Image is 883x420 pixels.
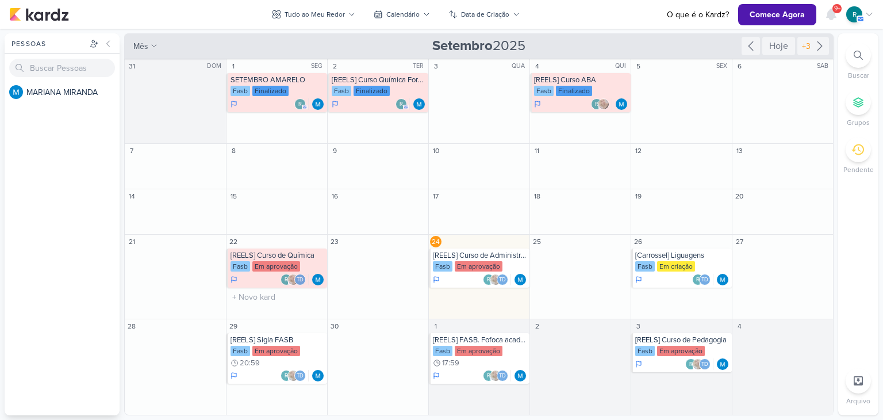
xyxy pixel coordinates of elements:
div: Colaboradores: roberta.pecora@fasb.com.br, Sarah Violante [591,98,612,110]
div: Responsável: MARIANA MIRANDA [515,370,526,381]
div: DOM [207,62,225,71]
div: Em Andamento [231,371,237,380]
div: SEG [311,62,326,71]
div: Fasb [534,86,554,96]
input: + Novo kard [229,290,325,304]
div: Finalizado [556,86,592,96]
div: 31 [126,60,137,72]
div: 27 [734,236,745,247]
div: Colaboradores: roberta.pecora@fasb.com.br, Sarah Violante, Thais de carvalho [685,358,713,370]
div: 1 [228,60,239,72]
div: roberta.pecora@fasb.com.br [692,274,704,285]
div: roberta.pecora@fasb.com.br [483,274,494,285]
p: r [298,102,302,108]
div: Thais de carvalho [497,274,508,285]
img: MARIANA MIRANDA [717,358,728,370]
p: r [487,373,490,379]
div: 22 [228,236,239,247]
div: [REELS] Curso Química Forense [332,75,426,85]
div: Em Andamento [231,275,237,284]
img: MARIANA MIRANDA [312,370,324,381]
div: 23 [329,236,340,247]
div: Fasb [635,346,655,356]
div: 30 [329,320,340,332]
div: 29 [228,320,239,332]
img: Sarah Violante [692,358,704,370]
div: Thais de carvalho [699,358,711,370]
div: Fasb [231,261,250,272]
div: roberta.pecora@fasb.com.br [294,98,306,110]
div: 5 [632,60,644,72]
div: 10 [430,145,441,156]
div: Responsável: MARIANA MIRANDA [717,274,728,285]
div: TER [413,62,427,71]
p: Td [701,362,708,368]
div: roberta.pecora@fasb.com.br [281,274,292,285]
img: kardz.app [9,7,69,21]
p: Td [499,373,506,379]
div: SEX [716,62,731,71]
p: r [487,277,490,283]
div: Colaboradores: roberta.pecora@fasb.com.br, Sarah Violante, Thais de carvalho [281,274,309,285]
strong: Setembro [432,37,493,54]
div: [REELS] Curso ABA [534,75,628,85]
div: 11 [531,145,543,156]
img: MARIANA MIRANDA [312,98,324,110]
div: Colaboradores: roberta.pecora@fasb.com.br, Sarah Violante, Thais de carvalho [483,274,511,285]
div: Em Andamento [534,100,541,109]
div: 2 [329,60,340,72]
div: QUA [512,62,528,71]
div: [REELS] Sigla FASB [231,335,325,345]
p: r [853,9,857,20]
div: SETEMBRO AMARELO [231,75,325,85]
span: mês [133,40,148,52]
input: Buscar Pessoas [9,59,115,77]
div: roberta.pecora@fasb.com.br [483,370,494,381]
p: Td [701,277,708,283]
p: r [689,362,693,368]
div: 14 [126,190,137,202]
button: Comece Agora [738,4,816,25]
div: roberta.pecora@fasb.com.br [846,6,862,22]
div: 2 [531,320,543,332]
img: Sarah Violante [490,274,501,285]
p: r [285,277,288,283]
div: Fasb [635,261,655,272]
div: Responsável: MARIANA MIRANDA [413,98,425,110]
p: Arquivo [846,396,870,406]
div: Fasb [332,86,351,96]
img: Sarah Violante [490,370,501,381]
div: SAB [817,62,832,71]
div: QUI [615,62,629,71]
div: 20 [734,190,745,202]
img: MARIANA MIRANDA [515,370,526,381]
div: +3 [800,40,813,52]
img: Sarah Violante [598,98,609,110]
div: Thais de carvalho [294,274,306,285]
div: 8 [228,145,239,156]
div: Em Andamento [635,275,642,284]
div: [REELS] Curso de Química [231,251,325,260]
div: Em Andamento [433,371,440,380]
div: 25 [531,236,543,247]
div: Thais de carvalho [497,370,508,381]
div: 3 [632,320,644,332]
div: 3 [430,60,441,72]
p: Td [499,277,506,283]
div: [Carrossel] Liguagens [635,251,730,260]
div: [REELS] Curso de Pedagogia [635,335,730,345]
div: [REELS] FASB. Fofoca acadêmica [433,335,527,345]
div: 12 [632,145,644,156]
div: 17 [430,190,441,202]
div: Fasb [433,346,452,356]
p: Pendente [843,165,874,175]
div: Responsável: MARIANA MIRANDA [616,98,627,110]
img: Sarah Violante [287,274,299,285]
div: Fasb [231,86,250,96]
img: MARIANA MIRANDA [312,274,324,285]
div: Hoje [762,37,795,55]
div: 6 [734,60,745,72]
img: MARIANA MIRANDA [413,98,425,110]
div: Em criação [657,261,695,272]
